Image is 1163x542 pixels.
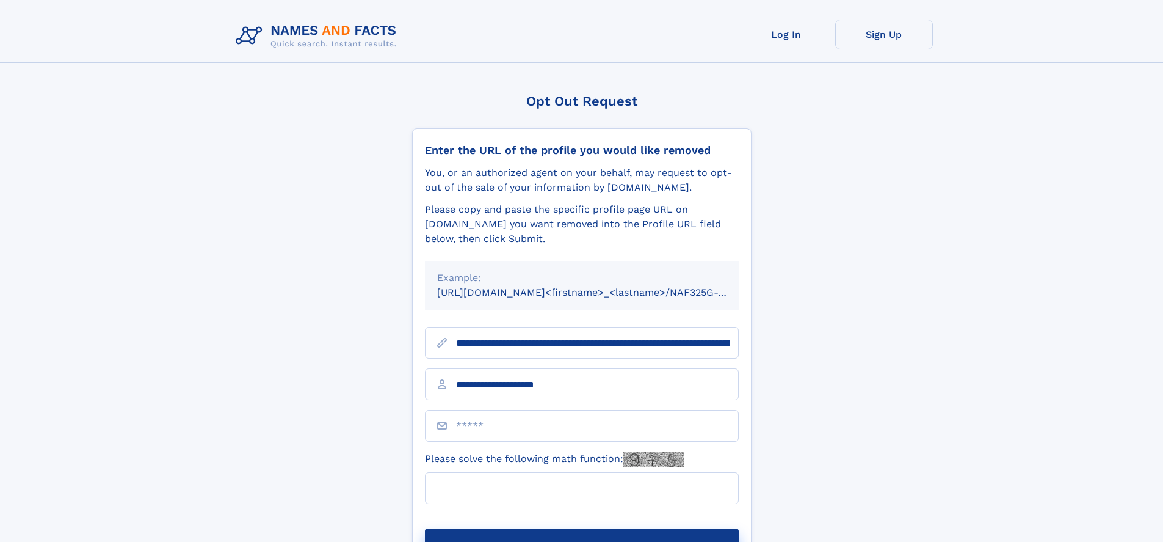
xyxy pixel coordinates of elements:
[425,166,739,195] div: You, or an authorized agent on your behalf, may request to opt-out of the sale of your informatio...
[425,144,739,157] div: Enter the URL of the profile you would like removed
[437,271,726,285] div: Example:
[737,20,835,49] a: Log In
[425,202,739,246] div: Please copy and paste the specific profile page URL on [DOMAIN_NAME] you want removed into the Pr...
[231,20,407,53] img: Logo Names and Facts
[425,452,684,467] label: Please solve the following math function:
[412,93,752,109] div: Opt Out Request
[437,287,762,298] small: [URL][DOMAIN_NAME]<firstname>_<lastname>/NAF325G-xxxxxxxx
[835,20,933,49] a: Sign Up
